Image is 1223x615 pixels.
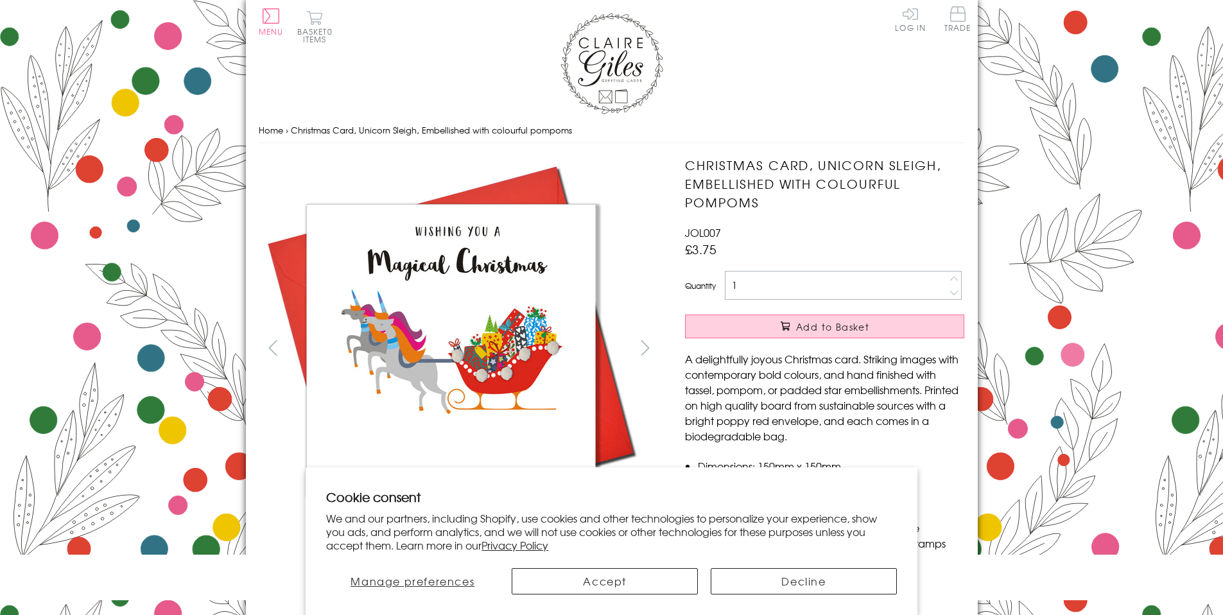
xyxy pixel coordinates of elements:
button: prev [259,333,288,362]
span: Trade [944,6,971,31]
a: Log In [895,6,926,31]
span: JOL007 [685,225,721,240]
a: Privacy Policy [481,537,548,553]
img: Christmas Card, Unicorn Sleigh, Embellished with colourful pompoms [258,156,643,541]
li: Dimensions: 150mm x 150mm [698,458,964,474]
button: Menu [259,8,284,35]
label: Quantity [685,280,716,291]
button: Basket0 items [297,10,333,43]
span: Manage preferences [351,573,474,589]
span: › [286,124,288,136]
a: Trade [944,6,971,34]
span: Add to Basket [796,320,869,333]
p: We and our partners, including Shopify, use cookies and other technologies to personalize your ex... [326,512,897,551]
span: £3.75 [685,240,716,258]
button: Add to Basket [685,315,964,338]
button: Manage preferences [326,568,499,594]
button: next [630,333,659,362]
img: Claire Giles Greetings Cards [560,13,663,114]
span: 0 items [303,26,333,45]
nav: breadcrumbs [259,117,965,144]
button: Decline [711,568,897,594]
h1: Christmas Card, Unicorn Sleigh, Embellished with colourful pompoms [685,156,964,211]
span: Christmas Card, Unicorn Sleigh, Embellished with colourful pompoms [291,124,572,136]
button: Accept [512,568,698,594]
img: Christmas Card, Unicorn Sleigh, Embellished with colourful pompoms [659,156,1045,541]
h2: Cookie consent [326,488,897,506]
p: A delightfully joyous Christmas card. Striking images with contemporary bold colours, and hand fi... [685,351,964,444]
a: Home [259,124,283,136]
span: Menu [259,26,284,37]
